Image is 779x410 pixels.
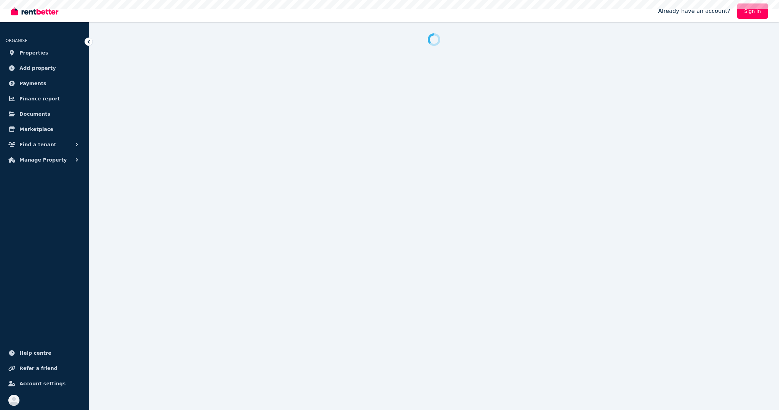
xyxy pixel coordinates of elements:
[19,49,48,57] span: Properties
[6,76,83,90] a: Payments
[19,110,50,118] span: Documents
[11,6,58,16] img: RentBetter
[19,140,56,149] span: Find a tenant
[6,153,83,167] button: Manage Property
[6,138,83,151] button: Find a tenant
[19,79,46,88] span: Payments
[6,38,27,43] span: ORGANISE
[19,156,67,164] span: Manage Property
[19,125,53,133] span: Marketplace
[19,95,60,103] span: Finance report
[737,3,768,19] a: Sign In
[6,46,83,60] a: Properties
[6,107,83,121] a: Documents
[6,377,83,391] a: Account settings
[6,92,83,106] a: Finance report
[19,64,56,72] span: Add property
[658,7,730,15] span: Already have an account?
[6,361,83,375] a: Refer a friend
[6,122,83,136] a: Marketplace
[19,349,51,357] span: Help centre
[19,379,66,388] span: Account settings
[19,364,57,372] span: Refer a friend
[6,61,83,75] a: Add property
[6,346,83,360] a: Help centre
